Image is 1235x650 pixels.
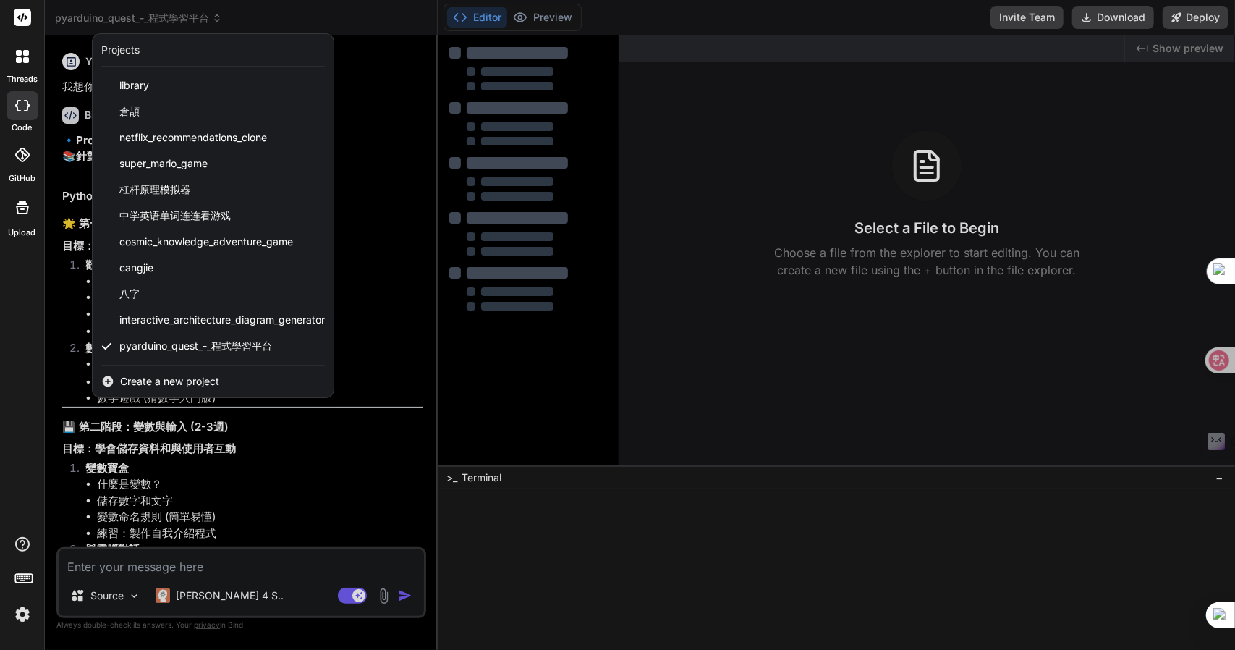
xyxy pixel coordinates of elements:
label: threads [7,73,38,85]
label: code [12,122,33,134]
label: GitHub [9,172,35,185]
span: interactive_architecture_diagram_generator [119,313,325,327]
span: cosmic_knowledge_adventure_game [119,235,293,249]
span: 中学英语单词连连看游戏 [119,208,231,223]
span: netflix_recommendations_clone [119,130,267,145]
label: Upload [9,227,36,239]
span: 杠杆原理模拟器 [119,182,190,197]
span: cangjie [119,261,153,275]
div: Projects [101,43,140,57]
span: Create a new project [120,374,219,389]
img: settings [10,602,35,627]
span: library [119,78,149,93]
span: super_mario_game [119,156,208,171]
span: pyarduino_quest_-_程式學習平台 [119,339,272,353]
span: 八字 [119,287,140,301]
span: 倉頡 [119,104,140,119]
